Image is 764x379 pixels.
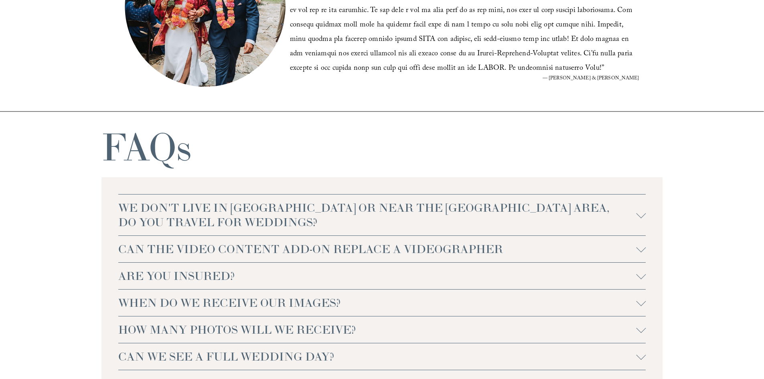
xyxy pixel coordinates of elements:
[602,63,604,75] span: ”
[118,322,636,337] span: HOW MANY PHOTOS WILL WE RECEIVE?
[118,316,646,343] button: HOW MANY PHOTOS WILL WE RECEIVE?
[118,263,646,289] button: ARE YOU INSURED?
[118,343,646,370] button: CAN WE SEE A FULL WEDDING DAY?
[118,236,646,262] button: CAN THE VIDEO CONTENT ADD-ON REPLACE A VIDEOGRAPHER
[118,349,636,364] span: CAN WE SEE A FULL WEDDING DAY?
[118,290,646,316] button: WHEN DO WE RECEIVE OUR IMAGES?
[290,76,639,81] figcaption: — [PERSON_NAME] & [PERSON_NAME]
[118,195,646,235] button: WE DON'T LIVE IN [GEOGRAPHIC_DATA] OR NEAR THE [GEOGRAPHIC_DATA] AREA, DO YOU TRAVEL FOR WEDDINGS?
[118,269,636,283] span: ARE YOU INSURED?
[118,296,636,310] span: WHEN DO WE RECEIVE OUR IMAGES?
[101,128,191,166] h1: FAQs
[118,242,636,256] span: CAN THE VIDEO CONTENT ADD-ON REPLACE A VIDEOGRAPHER
[118,201,636,229] span: WE DON'T LIVE IN [GEOGRAPHIC_DATA] OR NEAR THE [GEOGRAPHIC_DATA] AREA, DO YOU TRAVEL FOR WEDDINGS?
